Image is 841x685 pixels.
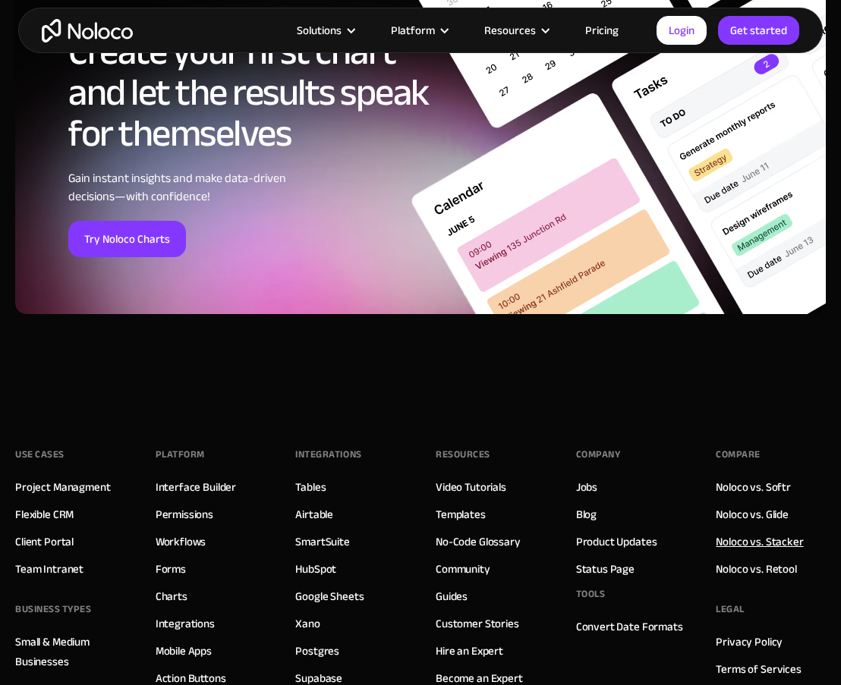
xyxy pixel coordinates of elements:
a: Jobs [576,477,597,497]
a: Video Tutorials [436,477,506,497]
a: Templates [436,504,486,524]
div: Resources [484,20,536,40]
div: Resources [436,443,490,466]
a: Small & Medium Businesses [15,632,125,671]
div: Tools [576,583,606,605]
a: Product Updates [576,532,657,551]
a: Try Noloco Charts [68,221,186,257]
h2: Create your first chart and let the results speak for themselves [68,31,452,154]
a: Xano [295,614,320,633]
a: Status Page [576,559,635,579]
a: Privacy Policy [716,632,783,652]
div: Solutions [297,20,342,40]
a: Get started [718,16,799,45]
div: Company [576,443,621,466]
a: Google Sheets [295,586,364,606]
a: Tables [295,477,326,497]
a: home [42,19,133,42]
a: Workflows [156,532,206,551]
div: Compare [716,443,761,466]
a: Convert Date Formats [576,617,683,636]
div: Platform [391,20,435,40]
a: Terms of Services [716,659,801,679]
div: Use Cases [15,443,65,466]
a: SmartSuite [295,532,350,551]
div: Platform [156,443,205,466]
a: Flexible CRM [15,504,74,524]
div: INTEGRATIONS [295,443,361,466]
a: Interface Builder [156,477,236,497]
a: Mobile Apps [156,641,212,661]
a: No-Code Glossary [436,532,521,551]
a: Pricing [566,20,638,40]
div: Legal [716,598,745,621]
div: Resources [465,20,566,40]
a: Noloco vs. Stacker [716,532,803,551]
a: Postgres [295,641,339,661]
a: Noloco vs. Retool [716,559,796,579]
a: Noloco vs. Softr [716,477,791,497]
a: Project Managment [15,477,110,497]
a: Customer Stories [436,614,519,633]
a: Login [657,16,707,45]
a: Community [436,559,490,579]
a: HubSpot [295,559,336,579]
div: Solutions [278,20,372,40]
a: Forms [156,559,186,579]
a: Blog [576,504,597,524]
a: Client Portal [15,532,74,551]
div: BUSINESS TYPES [15,598,91,621]
a: Team Intranet [15,559,83,579]
a: Permissions [156,504,213,524]
a: Charts [156,586,187,606]
a: Noloco vs. Glide [716,504,789,524]
a: Guides [436,586,468,606]
a: Airtable [295,504,333,524]
div: Platform [372,20,465,40]
div: Gain instant insights and make data-driven decisions—with confidence! [68,169,452,206]
a: Integrations [156,614,215,633]
a: Hire an Expert [436,641,503,661]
